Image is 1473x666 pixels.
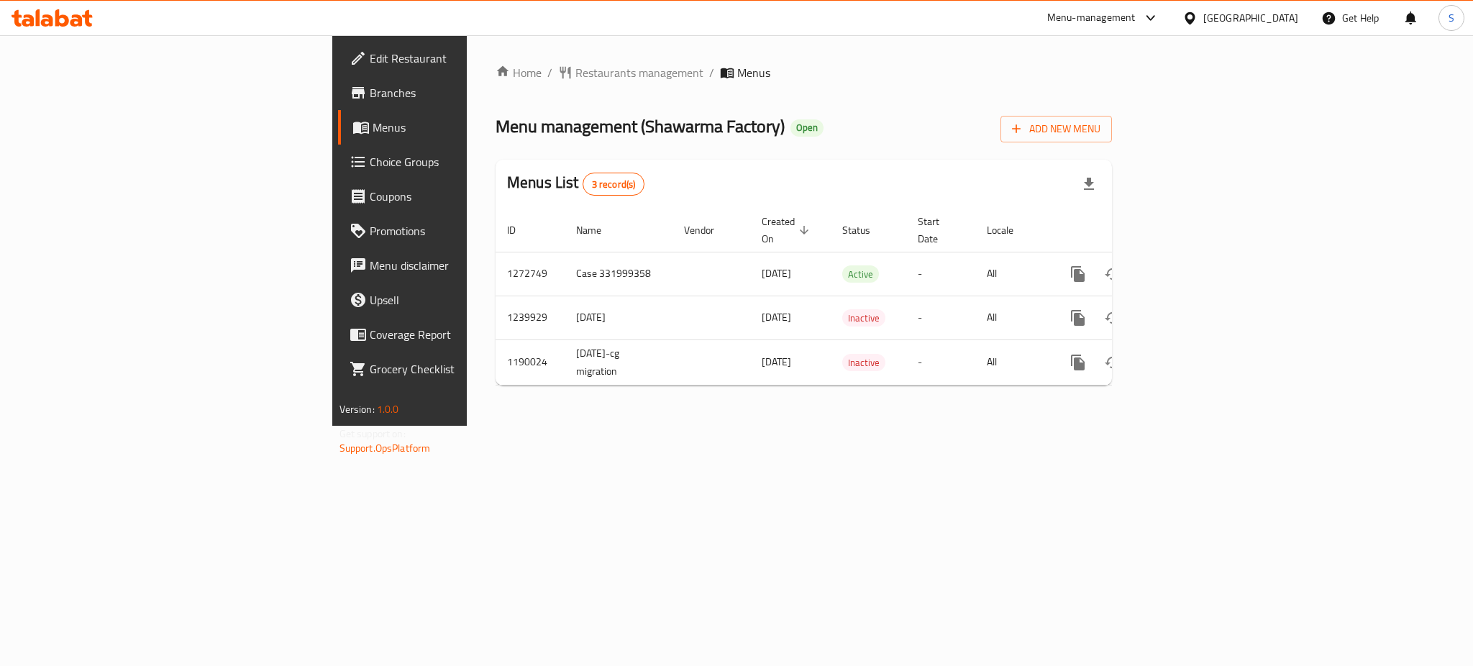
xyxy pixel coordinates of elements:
span: 1.0.0 [377,400,399,419]
span: Active [842,266,879,283]
span: Created On [762,213,813,247]
div: Inactive [842,309,885,327]
a: Coupons [338,179,578,214]
td: All [975,339,1049,385]
span: [DATE] [762,308,791,327]
th: Actions [1049,209,1210,252]
div: Open [790,119,824,137]
span: Menu management ( Shawarma Factory ) [496,110,785,142]
span: Start Date [918,213,958,247]
span: Status [842,222,889,239]
span: S [1449,10,1454,26]
td: All [975,252,1049,296]
span: Version: [339,400,375,419]
button: more [1061,301,1095,335]
span: Add New Menu [1012,120,1100,138]
td: - [906,296,975,339]
span: [DATE] [762,352,791,371]
a: Edit Restaurant [338,41,578,76]
span: Edit Restaurant [370,50,567,67]
span: Get support on: [339,424,406,443]
a: Menus [338,110,578,145]
button: Add New Menu [1000,116,1112,142]
a: Promotions [338,214,578,248]
div: Inactive [842,354,885,371]
td: [DATE]-cg migration [565,339,672,385]
h2: Menus List [507,172,644,196]
span: Vendor [684,222,733,239]
a: Upsell [338,283,578,317]
span: Coverage Report [370,326,567,343]
button: Change Status [1095,301,1130,335]
span: Inactive [842,310,885,327]
td: - [906,252,975,296]
span: Inactive [842,355,885,371]
span: Menus [737,64,770,81]
span: 3 record(s) [583,178,644,191]
span: Name [576,222,620,239]
span: Promotions [370,222,567,240]
button: more [1061,257,1095,291]
span: [DATE] [762,264,791,283]
td: [DATE] [565,296,672,339]
span: Open [790,122,824,134]
span: Menu disclaimer [370,257,567,274]
div: [GEOGRAPHIC_DATA] [1203,10,1298,26]
span: Coupons [370,188,567,205]
nav: breadcrumb [496,64,1112,81]
a: Grocery Checklist [338,352,578,386]
span: Menus [373,119,567,136]
span: Locale [987,222,1032,239]
button: more [1061,345,1095,380]
td: - [906,339,975,385]
a: Choice Groups [338,145,578,179]
a: Restaurants management [558,64,703,81]
td: Case 331999358 [565,252,672,296]
a: Branches [338,76,578,110]
span: Restaurants management [575,64,703,81]
div: Total records count [583,173,645,196]
li: / [709,64,714,81]
span: ID [507,222,534,239]
span: Branches [370,84,567,101]
a: Coverage Report [338,317,578,352]
span: Grocery Checklist [370,360,567,378]
div: Active [842,265,879,283]
button: Change Status [1095,345,1130,380]
span: Choice Groups [370,153,567,170]
a: Menu disclaimer [338,248,578,283]
span: Upsell [370,291,567,309]
td: All [975,296,1049,339]
a: Support.OpsPlatform [339,439,431,457]
div: Export file [1072,167,1106,201]
table: enhanced table [496,209,1210,386]
div: Menu-management [1047,9,1136,27]
button: Change Status [1095,257,1130,291]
